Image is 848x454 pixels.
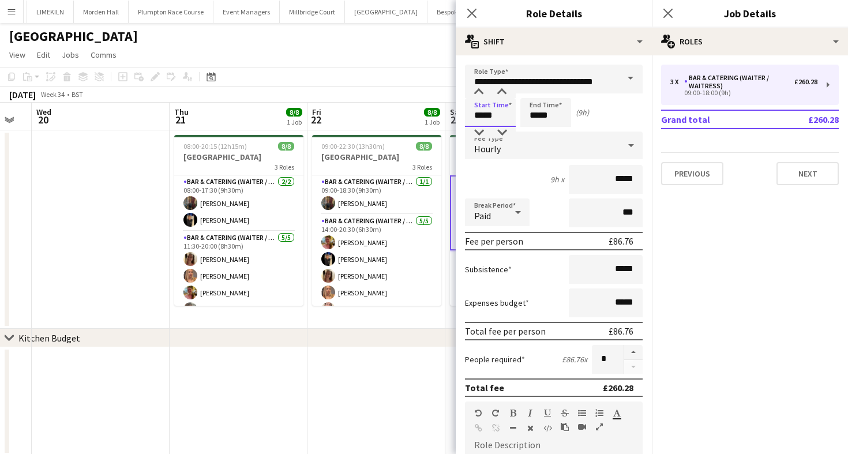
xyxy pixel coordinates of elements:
[287,118,302,126] div: 1 Job
[32,47,55,62] a: Edit
[491,408,500,418] button: Redo
[448,113,463,126] span: 23
[425,118,440,126] div: 1 Job
[595,408,603,418] button: Ordered List
[474,210,491,222] span: Paid
[174,231,303,337] app-card-role: Bar & Catering (Waiter / waitress)5/511:30-20:00 (8h30m)[PERSON_NAME][PERSON_NAME][PERSON_NAME][P...
[578,422,586,432] button: Insert video
[776,162,839,185] button: Next
[624,345,643,360] button: Increase
[450,135,579,306] app-job-card: 09:00-22:30 (13h30m)13/14[GEOGRAPHIC_DATA]3 RolesBar & Catering (Waiter / waitress)3/309:00-18:00...
[561,408,569,418] button: Strikethrough
[312,152,441,162] h3: [GEOGRAPHIC_DATA]
[174,152,303,162] h3: [GEOGRAPHIC_DATA]
[652,6,848,21] h3: Job Details
[578,408,586,418] button: Unordered List
[661,110,770,129] td: Grand total
[794,78,817,86] div: £260.28
[213,1,280,23] button: Event Managers
[312,135,441,306] app-job-card: 09:00-22:30 (13h30m)8/8[GEOGRAPHIC_DATA]3 RolesBar & Catering (Waiter / waitress)1/109:00-18:30 (...
[35,113,51,126] span: 20
[86,47,121,62] a: Comms
[450,107,463,117] span: Sat
[416,142,432,151] span: 8/8
[770,110,839,129] td: £260.28
[670,90,817,96] div: 09:00-18:00 (9h)
[312,107,321,117] span: Fri
[172,113,189,126] span: 21
[609,325,633,337] div: £86.76
[456,6,652,21] h3: Role Details
[561,422,569,432] button: Paste as plain text
[661,162,723,185] button: Previous
[465,382,504,393] div: Total fee
[576,107,589,118] div: (9h)
[37,50,50,60] span: Edit
[9,28,138,45] h1: [GEOGRAPHIC_DATA]
[72,90,83,99] div: BST
[174,135,303,306] app-job-card: 08:00-20:15 (12h15m)8/8[GEOGRAPHIC_DATA]3 RolesBar & Catering (Waiter / waitress)2/208:00-17:30 (...
[450,175,579,250] app-card-role: Bar & Catering (Waiter / waitress)3/309:00-18:00 (9h)[PERSON_NAME][PERSON_NAME][PERSON_NAME]
[275,163,294,171] span: 3 Roles
[345,1,427,23] button: [GEOGRAPHIC_DATA]
[509,408,517,418] button: Bold
[9,89,36,100] div: [DATE]
[74,1,129,23] button: Morden Hall
[9,50,25,60] span: View
[174,175,303,231] app-card-role: Bar & Catering (Waiter / waitress)2/208:00-17:30 (9h30m)[PERSON_NAME][PERSON_NAME]
[465,264,512,275] label: Subsistence
[465,325,546,337] div: Total fee per person
[38,90,67,99] span: Week 34
[174,107,189,117] span: Thu
[280,1,345,23] button: Millbridge Court
[450,250,579,407] app-card-role: Bar & Catering (Waiter / waitress)8/813:30-20:30 (7h)[PERSON_NAME][PERSON_NAME]
[652,28,848,55] div: Roles
[312,215,441,321] app-card-role: Bar & Catering (Waiter / waitress)5/514:00-20:30 (6h30m)[PERSON_NAME][PERSON_NAME][PERSON_NAME][P...
[36,107,51,117] span: Wed
[427,1,491,23] button: Bespoke Events
[684,74,794,90] div: Bar & Catering (Waiter / waitress)
[474,143,501,155] span: Hourly
[321,142,385,151] span: 09:00-22:30 (13h30m)
[57,47,84,62] a: Jobs
[550,174,564,185] div: 9h x
[424,108,440,117] span: 8/8
[670,78,684,86] div: 3 x
[562,354,587,365] div: £86.76 x
[509,423,517,433] button: Horizontal Line
[450,152,579,162] h3: [GEOGRAPHIC_DATA]
[474,408,482,418] button: Undo
[526,408,534,418] button: Italic
[62,50,79,60] span: Jobs
[465,354,525,365] label: People required
[526,423,534,433] button: Clear Formatting
[613,408,621,418] button: Text Color
[603,382,633,393] div: £260.28
[18,332,80,344] div: Kitchen Budget
[465,298,529,308] label: Expenses budget
[183,142,247,151] span: 08:00-20:15 (12h15m)
[310,113,321,126] span: 22
[595,422,603,432] button: Fullscreen
[543,423,551,433] button: HTML Code
[465,235,523,247] div: Fee per person
[278,142,294,151] span: 8/8
[412,163,432,171] span: 3 Roles
[91,50,117,60] span: Comms
[609,235,633,247] div: £86.76
[286,108,302,117] span: 8/8
[27,1,74,23] button: LIMEKILN
[5,47,30,62] a: View
[543,408,551,418] button: Underline
[456,28,652,55] div: Shift
[129,1,213,23] button: Plumpton Race Course
[312,175,441,215] app-card-role: Bar & Catering (Waiter / waitress)1/109:00-18:30 (9h30m)[PERSON_NAME]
